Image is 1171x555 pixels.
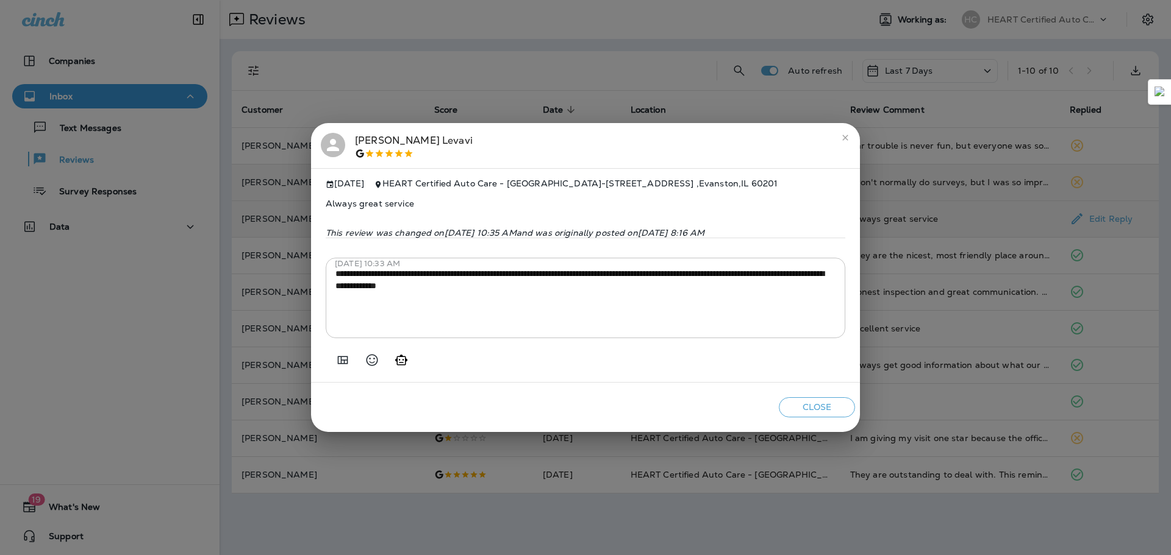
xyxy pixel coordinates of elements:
[382,178,778,189] span: HEART Certified Auto Care - [GEOGRAPHIC_DATA] - [STREET_ADDRESS] , Evanston , IL 60201
[779,397,855,417] button: Close
[326,179,364,189] span: [DATE]
[360,348,384,372] button: Select an emoji
[836,128,855,147] button: close
[1155,87,1166,97] img: Detect Auto
[326,228,845,238] p: This review was changed on [DATE] 10:35 AM
[389,348,414,372] button: Generate AI response
[355,133,473,158] div: [PERSON_NAME] Levavi
[331,348,355,372] button: Add in a premade template
[326,189,845,218] span: Always great service
[517,227,705,238] span: and was originally posted on [DATE] 8:16 AM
